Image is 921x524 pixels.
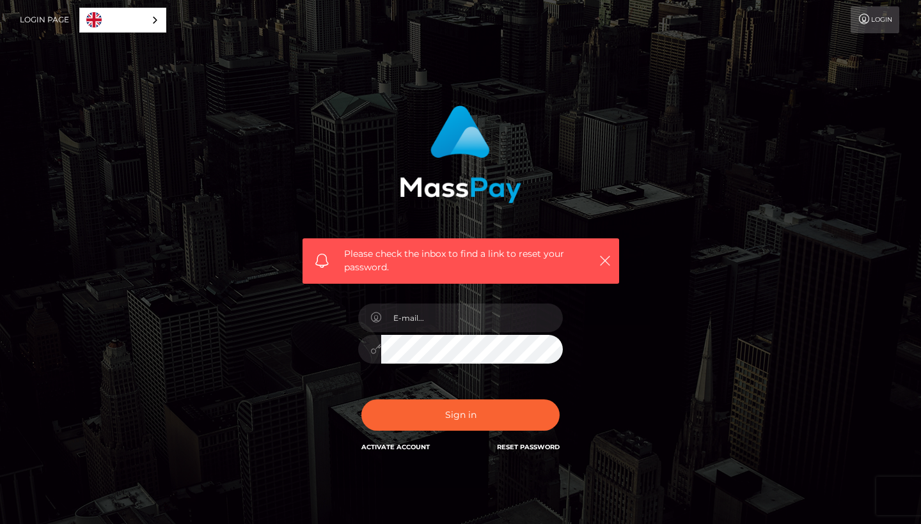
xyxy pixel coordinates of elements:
[400,105,521,203] img: MassPay Login
[381,304,563,332] input: E-mail...
[80,8,166,32] a: English
[344,247,578,274] span: Please check the inbox to find a link to reset your password.
[20,6,69,33] a: Login Page
[79,8,166,33] div: Language
[79,8,166,33] aside: Language selected: English
[851,6,899,33] a: Login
